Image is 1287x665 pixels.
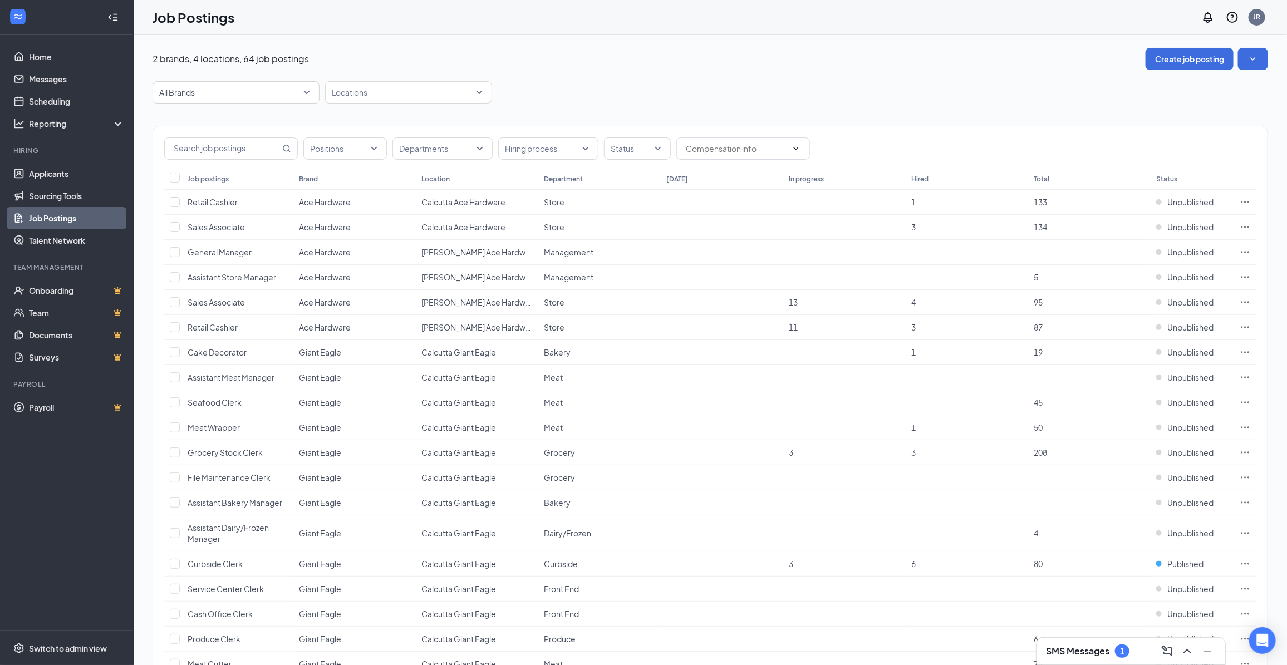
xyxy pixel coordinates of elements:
[293,490,416,515] td: Giant Eagle
[538,190,661,215] td: Store
[188,347,247,357] span: Cake Decorator
[416,315,538,340] td: Canfield Ace Hardware
[1240,558,1251,569] svg: Ellipses
[1034,222,1047,232] span: 134
[911,197,916,207] span: 1
[421,247,538,257] span: [PERSON_NAME] Ace Hardware
[538,440,661,465] td: Grocery
[1034,528,1038,538] span: 4
[544,422,563,432] span: Meat
[299,528,341,538] span: Giant Eagle
[1167,247,1214,258] span: Unpublished
[544,322,564,332] span: Store
[416,340,538,365] td: Calcutta Giant Eagle
[1254,12,1261,22] div: JR
[686,142,787,155] input: Compensation info
[299,297,351,307] span: Ace Hardware
[153,8,234,27] h1: Job Postings
[1028,168,1151,190] th: Total
[538,290,661,315] td: Store
[911,347,916,357] span: 1
[1240,221,1251,233] svg: Ellipses
[421,174,450,184] div: Location
[1201,11,1215,24] svg: Notifications
[188,422,240,432] span: Meat Wrapper
[293,465,416,490] td: Giant Eagle
[421,297,538,307] span: [PERSON_NAME] Ace Hardware
[789,447,793,457] span: 3
[1158,642,1176,660] button: ComposeMessage
[29,302,124,324] a: TeamCrown
[416,290,538,315] td: Canfield Ace Hardware
[538,315,661,340] td: Store
[293,551,416,577] td: Giant Eagle
[1247,53,1259,65] svg: SmallChevronDown
[299,447,341,457] span: Giant Eagle
[1167,196,1214,208] span: Unpublished
[188,247,252,257] span: General Manager
[29,396,124,418] a: PayrollCrown
[188,297,245,307] span: Sales Associate
[421,422,496,432] span: Calcutta Giant Eagle
[13,146,122,155] div: Hiring
[421,559,496,569] span: Calcutta Giant Eagle
[1034,272,1038,282] span: 5
[29,46,124,68] a: Home
[544,584,579,594] span: Front End
[416,365,538,390] td: Calcutta Giant Eagle
[1167,558,1204,569] span: Published
[1240,347,1251,358] svg: Ellipses
[911,559,916,569] span: 6
[299,372,341,382] span: Giant Eagle
[1167,322,1214,333] span: Unpublished
[299,347,341,357] span: Giant Eagle
[293,290,416,315] td: Ace Hardware
[188,372,274,382] span: Assistant Meat Manager
[544,609,579,619] span: Front End
[1167,297,1214,308] span: Unpublished
[1240,422,1251,433] svg: Ellipses
[29,279,124,302] a: OnboardingCrown
[1161,644,1174,658] svg: ComposeMessage
[13,263,122,272] div: Team Management
[1240,397,1251,408] svg: Ellipses
[188,397,242,407] span: Seafood Clerk
[293,340,416,365] td: Giant Eagle
[544,197,564,207] span: Store
[293,215,416,240] td: Ace Hardware
[421,397,496,407] span: Calcutta Giant Eagle
[544,559,578,569] span: Curbside
[538,551,661,577] td: Curbside
[544,297,564,307] span: Store
[1034,397,1043,407] span: 45
[293,515,416,551] td: Giant Eagle
[107,12,119,23] svg: Collapse
[421,584,496,594] span: Calcutta Giant Eagle
[538,602,661,627] td: Front End
[299,197,351,207] span: Ace Hardware
[538,490,661,515] td: Bakery
[188,609,253,619] span: Cash Office Clerk
[544,497,571,508] span: Bakery
[13,380,122,389] div: Payroll
[12,11,23,22] svg: WorkstreamLogo
[416,602,538,627] td: Calcutta Giant Eagle
[416,215,538,240] td: Calcutta Ace Hardware
[421,347,496,357] span: Calcutta Giant Eagle
[421,322,538,332] span: [PERSON_NAME] Ace Hardware
[1167,583,1214,594] span: Unpublished
[911,222,916,232] span: 3
[416,415,538,440] td: Calcutta Giant Eagle
[293,365,416,390] td: Giant Eagle
[188,497,282,508] span: Assistant Bakery Manager
[1167,422,1214,433] span: Unpublished
[188,584,264,594] span: Service Center Clerk
[1167,447,1214,458] span: Unpublished
[1240,322,1251,333] svg: Ellipses
[1240,196,1251,208] svg: Ellipses
[783,168,906,190] th: In progress
[789,559,793,569] span: 3
[789,297,798,307] span: 13
[299,222,351,232] span: Ace Hardware
[293,602,416,627] td: Giant Eagle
